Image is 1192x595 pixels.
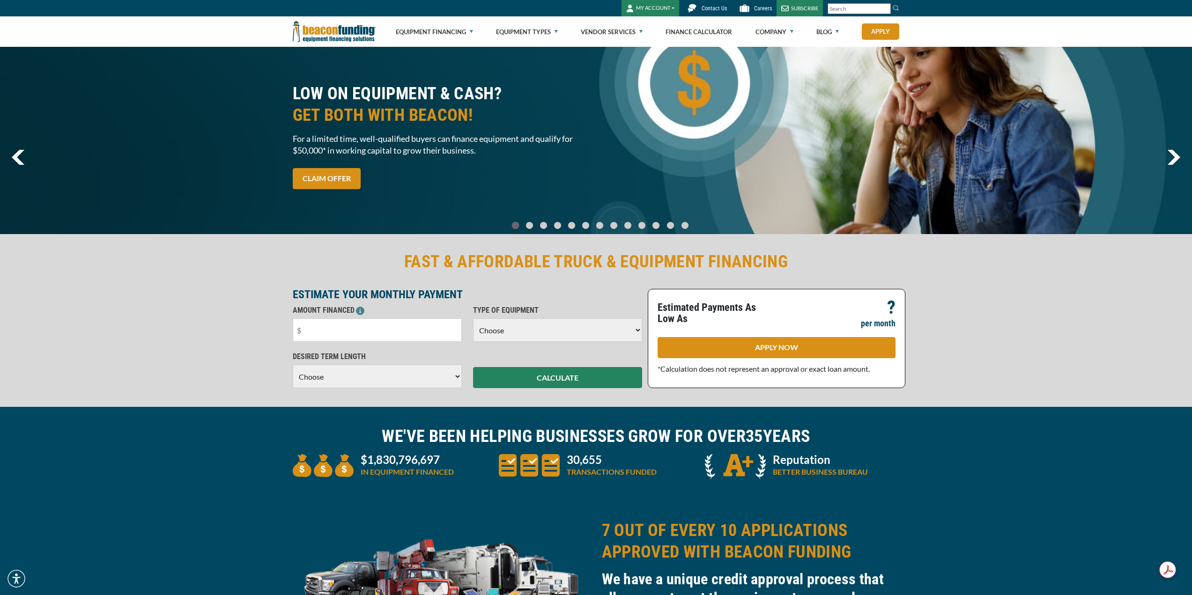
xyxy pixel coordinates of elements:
a: Go To Slide 6 [594,221,605,229]
span: GET BOTH WITH BEACON! [293,104,591,126]
p: Reputation [773,454,868,465]
h2: WE'VE BEEN HELPING BUSINESSES GROW FOR OVER YEARS [293,426,900,447]
a: Go To Slide 10 [650,221,662,229]
a: Vendor Services [581,17,643,47]
a: Go To Slide 11 [665,221,676,229]
img: Left Navigator [12,150,24,165]
input: Search [828,3,891,14]
a: Go To Slide 2 [538,221,549,229]
a: previous [12,150,24,165]
span: Contact Us [702,5,727,12]
a: Equipment Financing [396,17,473,47]
p: per month [861,318,896,329]
button: CALCULATE [473,367,642,388]
a: CLAIM OFFER [293,168,361,189]
a: equipment collage [293,580,591,588]
p: BETTER BUSINESS BUREAU [773,466,868,477]
a: Go To Slide 5 [580,221,591,229]
a: Go To Slide 7 [608,221,619,229]
h2: 7 OUT OF EVERY 10 APPLICATIONS APPROVED WITH BEACON FUNDING [602,520,900,563]
p: TRANSACTIONS FUNDED [567,466,657,477]
span: *Calculation does not represent an approval or exact loan amount. [658,364,870,373]
img: three money bags to convey large amount of equipment financed [293,454,354,477]
p: DESIRED TERM LENGTH [293,351,462,362]
p: Estimated Payments As Low As [658,302,771,324]
a: next [1167,150,1180,165]
h2: FAST & AFFORDABLE TRUCK & EQUIPMENT FINANCING [293,251,900,272]
a: Go To Slide 0 [510,221,521,229]
img: Search [892,4,900,12]
p: TYPE OF EQUIPMENT [473,305,642,316]
a: Apply [862,23,899,40]
span: Careers [754,5,772,12]
a: Finance Calculator [666,17,732,47]
img: Beacon Funding Corporation logo [293,16,376,47]
input: $ [293,318,462,342]
p: ? [887,302,896,313]
span: 35 [746,426,763,446]
p: ESTIMATE YOUR MONTHLY PAYMENT [293,289,642,300]
img: A + icon [705,454,766,479]
p: AMOUNT FINANCED [293,305,462,316]
a: Go To Slide 8 [622,221,633,229]
a: Go To Slide 3 [552,221,563,229]
p: 30,655 [567,454,657,465]
a: Go To Slide 4 [566,221,577,229]
a: Go To Slide 9 [636,221,647,229]
h2: LOW ON EQUIPMENT & CASH? [293,83,591,126]
a: Clear search text [881,5,888,13]
a: APPLY NOW [658,337,896,358]
span: For a limited time, well-qualified buyers can finance equipment and qualify for $50,000* in worki... [293,133,591,156]
p: IN EQUIPMENT FINANCED [361,466,454,477]
a: Blog [816,17,839,47]
img: three document icons to convery large amount of transactions funded [499,454,560,477]
a: Company [755,17,793,47]
a: Go To Slide 1 [524,221,535,229]
img: Right Navigator [1167,150,1180,165]
a: Equipment Types [496,17,558,47]
p: $1,830,796,697 [361,454,454,465]
a: Go To Slide 12 [679,221,691,229]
